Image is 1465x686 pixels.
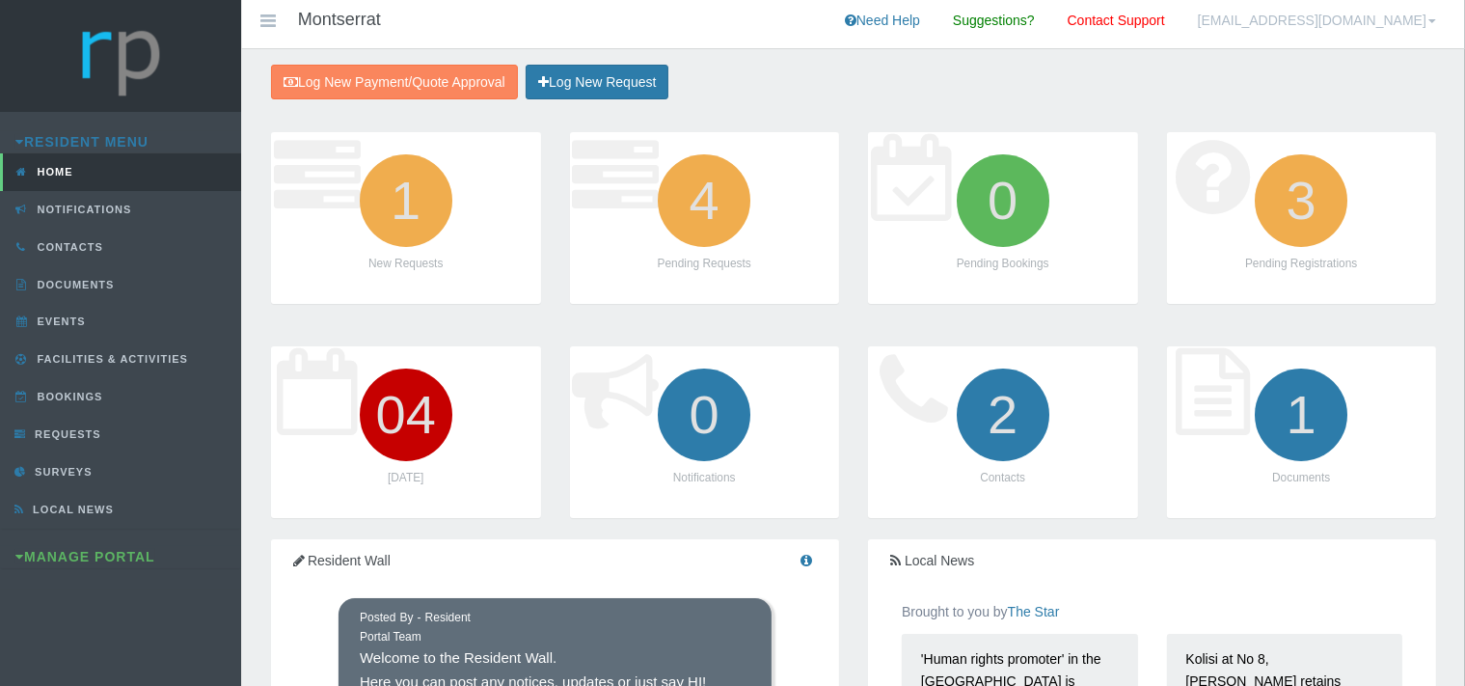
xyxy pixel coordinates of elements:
i: 0 [949,147,1057,255]
a: Log New Payment/Quote Approval [271,65,518,100]
a: 1 New Requests [271,132,541,303]
a: Log New Request [526,65,668,100]
a: 1 Documents [1167,346,1437,517]
p: Notifications [589,469,821,487]
p: [DATE] [290,469,522,487]
span: Contacts [33,241,103,253]
i: 2 [949,361,1057,469]
span: Requests [30,428,101,440]
h4: Montserrat [298,11,381,30]
i: 0 [650,361,758,469]
p: New Requests [290,255,522,273]
i: 3 [1247,147,1355,255]
p: Pending Registrations [1186,255,1418,273]
p: Contacts [887,469,1119,487]
span: Events [33,316,86,327]
span: Notifications [33,204,132,215]
a: 0 Notifications [570,346,840,517]
a: 4 Pending Requests [570,132,840,303]
i: 04 [352,361,460,469]
a: 3 Pending Registrations [1167,132,1437,303]
span: Bookings [33,391,103,402]
i: 1 [1247,361,1355,469]
a: 2 Contacts [868,346,1138,517]
p: Brought to you by [902,601,1402,623]
div: Posted By - Resident Portal Team [360,609,471,646]
p: Pending Requests [589,255,821,273]
i: 4 [650,147,758,255]
a: Resident Menu [15,134,149,150]
span: Facilities & Activities [33,353,188,365]
span: Documents [33,279,115,290]
p: Documents [1186,469,1418,487]
i: 1 [352,147,460,255]
a: Manage Portal [15,549,155,564]
a: 0 Pending Bookings [868,132,1138,303]
h5: Resident Wall [290,554,820,568]
span: Local News [28,504,114,515]
p: Pending Bookings [887,255,1119,273]
h5: Local News [887,554,1417,568]
a: The Star [1008,604,1060,619]
span: Surveys [30,466,92,478]
span: Home [33,166,73,178]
